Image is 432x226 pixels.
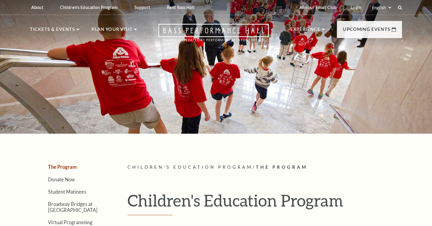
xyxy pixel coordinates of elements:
[48,177,75,182] a: Donate Now
[48,189,86,195] a: Student Matinees
[290,26,320,37] p: Experience
[30,26,75,37] p: Tickets & Events
[48,164,77,170] a: The Program
[31,5,43,10] p: About
[256,165,308,170] span: The Program
[127,191,402,215] h1: Children's Education Program
[60,5,118,10] p: Children's Education Program
[134,5,150,10] p: Support
[127,164,402,171] p: /
[167,5,194,10] p: Rent Bass Hall
[343,26,390,37] p: Upcoming Events
[48,201,97,213] a: Broadway Bridges at [GEOGRAPHIC_DATA]
[91,26,133,37] p: Plan Your Visit
[48,219,92,225] a: Virtual Programming
[371,5,392,10] select: Select:
[127,165,253,170] span: Children's Education Program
